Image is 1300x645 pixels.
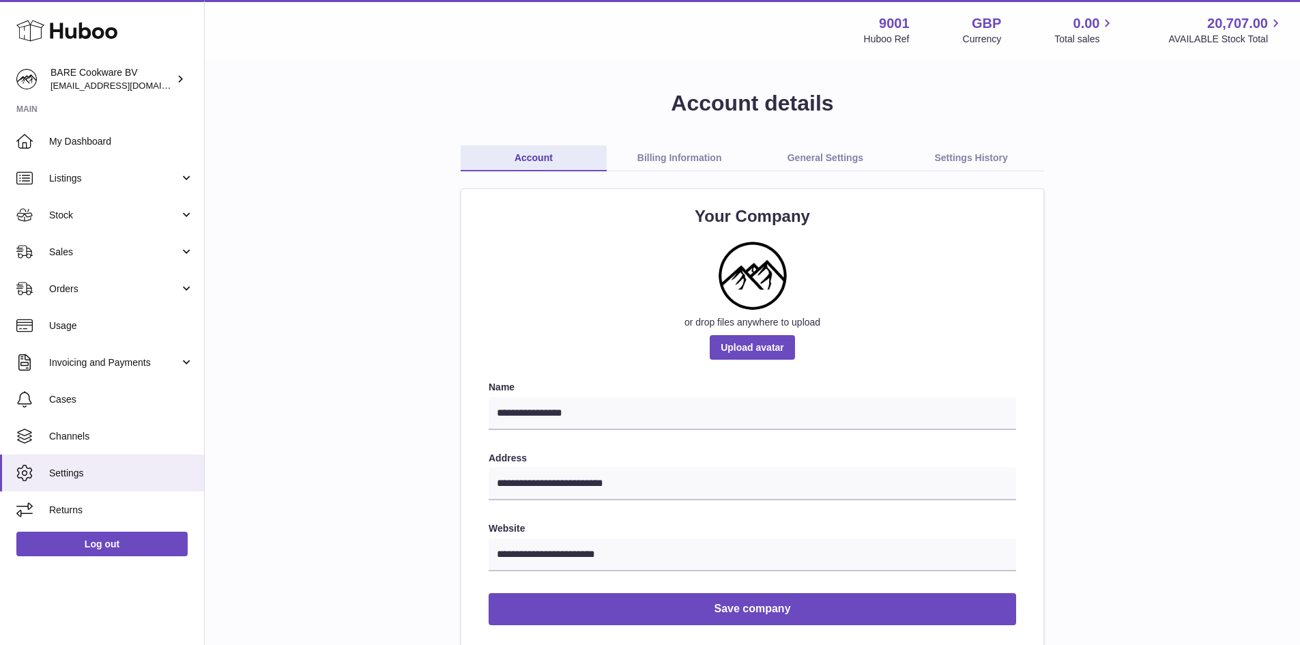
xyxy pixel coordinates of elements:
label: Name [489,381,1016,394]
img: internalAdmin-9001@internal.huboo.com [16,69,37,89]
a: Log out [16,532,188,556]
a: 20,707.00 AVAILABLE Stock Total [1168,14,1284,46]
a: General Settings [753,145,899,171]
a: Account [461,145,607,171]
span: Total sales [1054,33,1115,46]
span: Sales [49,246,179,259]
button: Save company [489,593,1016,625]
span: Upload avatar [710,335,795,360]
span: Cases [49,393,194,406]
span: Channels [49,430,194,443]
span: Usage [49,319,194,332]
div: Huboo Ref [864,33,910,46]
span: 20,707.00 [1207,14,1268,33]
span: Invoicing and Payments [49,356,179,369]
h2: Your Company [489,205,1016,227]
span: Stock [49,209,179,222]
span: 0.00 [1073,14,1100,33]
a: Billing Information [607,145,753,171]
div: Currency [963,33,1002,46]
h1: Account details [227,89,1278,118]
strong: GBP [972,14,1001,33]
span: Orders [49,283,179,296]
label: Website [489,522,1016,535]
div: BARE Cookware BV [50,66,173,92]
span: Settings [49,467,194,480]
img: BARE-Cookware-Logo-RGB-Small-Black-1920px.jpg [719,242,787,310]
strong: 9001 [879,14,910,33]
span: My Dashboard [49,135,194,148]
span: AVAILABLE Stock Total [1168,33,1284,46]
a: 0.00 Total sales [1054,14,1115,46]
div: or drop files anywhere to upload [489,316,1016,329]
label: Address [489,452,1016,465]
span: Returns [49,504,194,517]
a: Settings History [898,145,1044,171]
span: Listings [49,172,179,185]
span: [EMAIL_ADDRESS][DOMAIN_NAME] [50,80,201,91]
